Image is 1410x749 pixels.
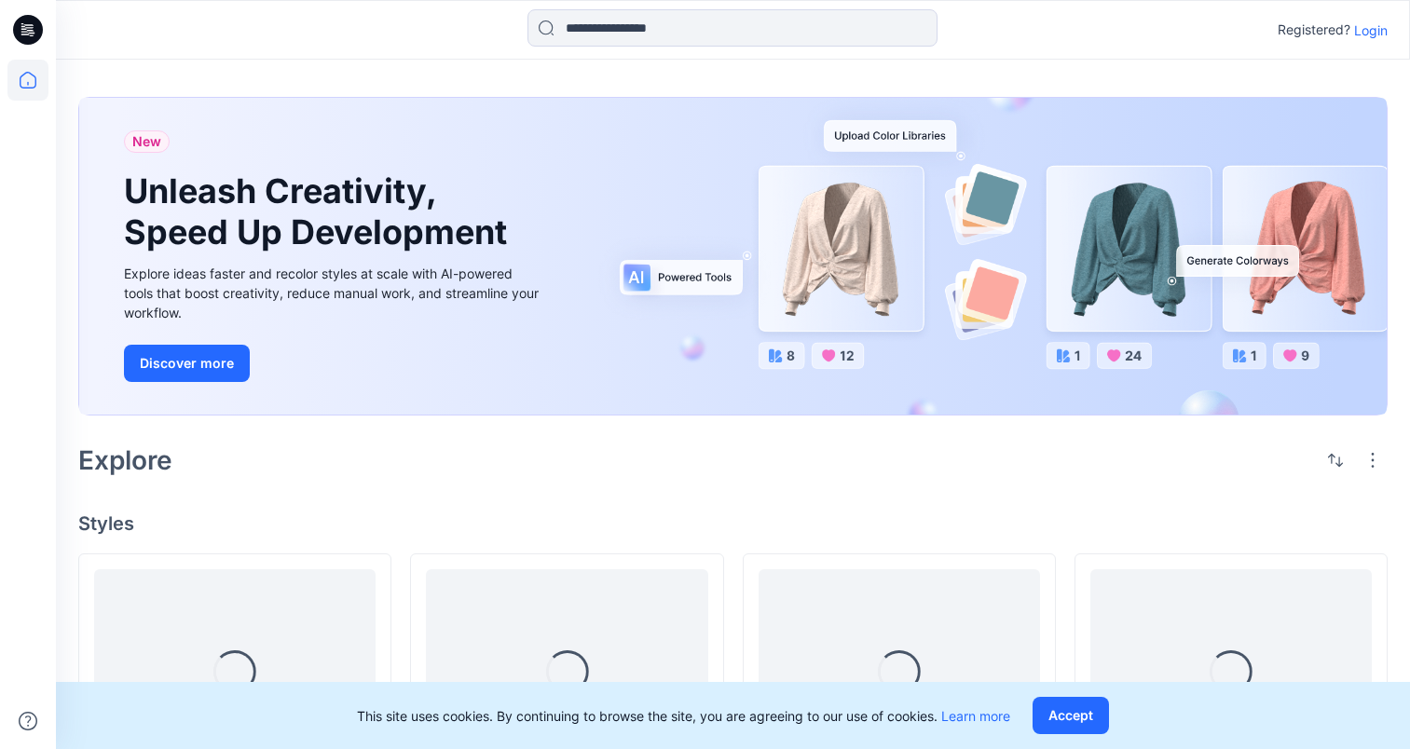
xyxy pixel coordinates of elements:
h2: Explore [78,445,172,475]
span: New [132,130,161,153]
button: Discover more [124,345,250,382]
a: Learn more [941,708,1010,724]
h1: Unleash Creativity, Speed Up Development [124,171,515,252]
a: Discover more [124,345,543,382]
p: Registered? [1278,19,1350,41]
p: Login [1354,20,1388,40]
h4: Styles [78,512,1388,535]
div: Explore ideas faster and recolor styles at scale with AI-powered tools that boost creativity, red... [124,264,543,322]
p: This site uses cookies. By continuing to browse the site, you are agreeing to our use of cookies. [357,706,1010,726]
button: Accept [1033,697,1109,734]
